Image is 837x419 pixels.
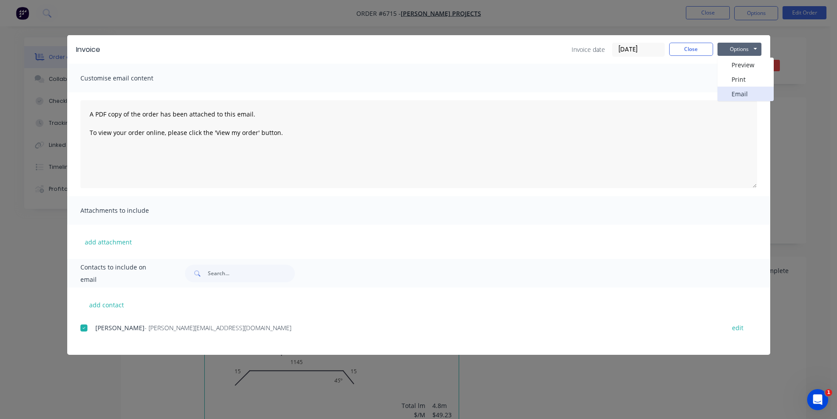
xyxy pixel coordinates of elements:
iframe: Intercom live chat [807,389,828,410]
button: add attachment [80,235,136,248]
span: - [PERSON_NAME][EMAIL_ADDRESS][DOMAIN_NAME] [145,324,291,332]
span: [PERSON_NAME] [95,324,145,332]
span: Invoice date [572,45,605,54]
button: edit [727,322,749,334]
input: Search... [208,265,295,282]
button: Print [717,72,774,87]
div: Invoice [76,44,100,55]
span: Contacts to include on email [80,261,163,286]
span: Attachments to include [80,204,177,217]
button: Options [717,43,761,56]
button: Preview [717,58,774,72]
button: Close [669,43,713,56]
span: 1 [825,389,832,396]
button: add contact [80,298,133,311]
span: Customise email content [80,72,177,84]
button: Email [717,87,774,101]
textarea: A PDF copy of the order has been attached to this email. To view your order online, please click ... [80,100,757,188]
